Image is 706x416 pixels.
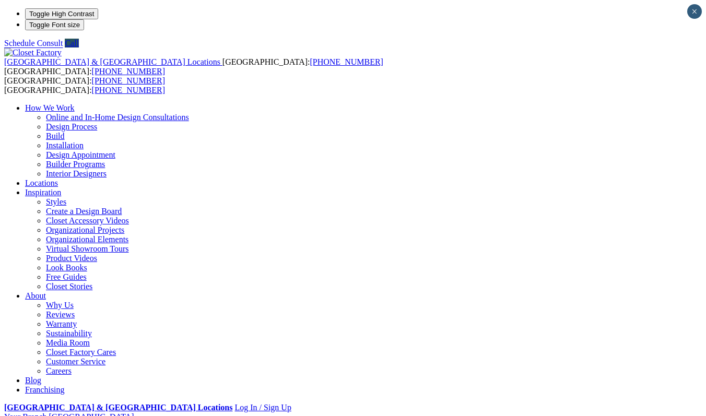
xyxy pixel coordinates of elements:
[46,366,72,375] a: Careers
[46,169,107,178] a: Interior Designers
[46,150,115,159] a: Design Appointment
[46,319,77,328] a: Warranty
[46,329,92,338] a: Sustainability
[25,179,58,187] a: Locations
[92,76,165,85] a: [PHONE_NUMBER]
[46,263,87,272] a: Look Books
[25,291,46,300] a: About
[4,76,165,94] span: [GEOGRAPHIC_DATA]: [GEOGRAPHIC_DATA]:
[65,39,79,47] a: Call
[25,103,75,112] a: How We Work
[46,254,97,263] a: Product Videos
[46,160,105,169] a: Builder Programs
[687,4,702,19] button: Close
[46,132,65,140] a: Build
[46,348,116,356] a: Closet Factory Cares
[46,113,189,122] a: Online and In-Home Design Consultations
[46,338,90,347] a: Media Room
[92,86,165,94] a: [PHONE_NUMBER]
[4,39,63,47] a: Schedule Consult
[4,403,232,412] a: [GEOGRAPHIC_DATA] & [GEOGRAPHIC_DATA] Locations
[25,385,65,394] a: Franchising
[46,244,129,253] a: Virtual Showroom Tours
[46,141,84,150] a: Installation
[25,8,98,19] button: Toggle High Contrast
[4,57,383,76] span: [GEOGRAPHIC_DATA]: [GEOGRAPHIC_DATA]:
[29,10,94,18] span: Toggle High Contrast
[46,357,105,366] a: Customer Service
[46,216,129,225] a: Closet Accessory Videos
[46,197,66,206] a: Styles
[25,376,41,385] a: Blog
[25,188,61,197] a: Inspiration
[234,403,291,412] a: Log In / Sign Up
[46,122,97,131] a: Design Process
[46,310,75,319] a: Reviews
[46,282,92,291] a: Closet Stories
[46,301,74,310] a: Why Us
[4,48,62,57] img: Closet Factory
[29,21,80,29] span: Toggle Font size
[92,67,165,76] a: [PHONE_NUMBER]
[310,57,383,66] a: [PHONE_NUMBER]
[4,57,220,66] span: [GEOGRAPHIC_DATA] & [GEOGRAPHIC_DATA] Locations
[46,207,122,216] a: Create a Design Board
[46,235,128,244] a: Organizational Elements
[25,19,84,30] button: Toggle Font size
[4,57,222,66] a: [GEOGRAPHIC_DATA] & [GEOGRAPHIC_DATA] Locations
[46,225,124,234] a: Organizational Projects
[46,272,87,281] a: Free Guides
